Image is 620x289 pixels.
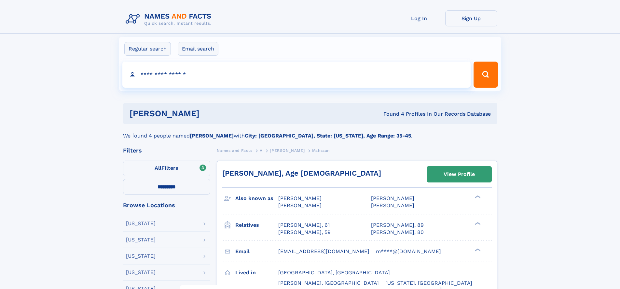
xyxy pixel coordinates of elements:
[291,110,491,118] div: Found 4 Profiles In Our Records Database
[278,222,330,229] a: [PERSON_NAME], 61
[260,146,263,154] a: A
[260,148,263,153] span: A
[155,165,161,171] span: All
[312,148,330,153] span: Mahssan
[245,133,411,139] b: City: [GEOGRAPHIC_DATA], State: [US_STATE], Age Range: 35-45
[371,202,414,209] span: [PERSON_NAME]
[473,195,481,199] div: ❯
[278,248,369,254] span: [EMAIL_ADDRESS][DOMAIN_NAME]
[123,161,210,176] label: Filters
[278,280,379,286] span: [PERSON_NAME], [GEOGRAPHIC_DATA]
[385,280,472,286] span: [US_STATE], [GEOGRAPHIC_DATA]
[371,195,414,201] span: [PERSON_NAME]
[393,10,445,26] a: Log In
[123,124,497,140] div: We found 4 people named with .
[217,146,253,154] a: Names and Facts
[178,42,218,56] label: Email search
[124,42,171,56] label: Regular search
[278,195,322,201] span: [PERSON_NAME]
[123,148,210,153] div: Filters
[235,246,278,257] h3: Email
[371,229,424,236] a: [PERSON_NAME], 80
[122,62,471,88] input: search input
[235,193,278,204] h3: Also known as
[444,167,475,182] div: View Profile
[278,229,331,236] a: [PERSON_NAME], 59
[371,222,424,229] a: [PERSON_NAME], 89
[473,248,481,252] div: ❯
[235,267,278,278] h3: Lived in
[130,109,292,118] h1: [PERSON_NAME]
[278,202,322,209] span: [PERSON_NAME]
[123,202,210,208] div: Browse Locations
[126,253,156,259] div: [US_STATE]
[126,237,156,242] div: [US_STATE]
[126,270,156,275] div: [US_STATE]
[235,220,278,231] h3: Relatives
[126,221,156,226] div: [US_STATE]
[473,221,481,225] div: ❯
[270,146,305,154] a: [PERSON_NAME]
[270,148,305,153] span: [PERSON_NAME]
[474,62,498,88] button: Search Button
[427,166,491,182] a: View Profile
[190,133,234,139] b: [PERSON_NAME]
[445,10,497,26] a: Sign Up
[123,10,217,28] img: Logo Names and Facts
[278,269,390,276] span: [GEOGRAPHIC_DATA], [GEOGRAPHIC_DATA]
[222,169,381,177] a: [PERSON_NAME], Age [DEMOGRAPHIC_DATA]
